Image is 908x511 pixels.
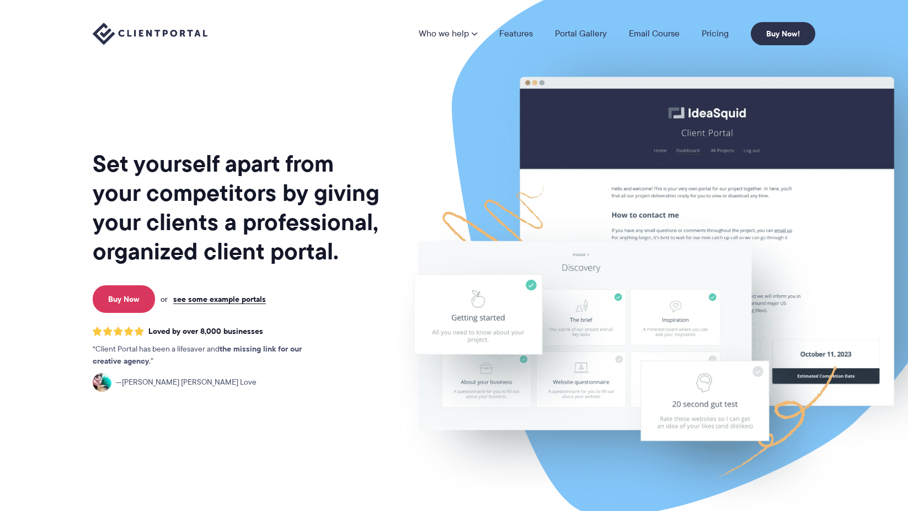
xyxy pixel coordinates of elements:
h1: Set yourself apart from your competitors by giving your clients a professional, organized client ... [93,149,382,266]
a: Buy Now [93,285,155,313]
a: see some example portals [173,294,266,304]
a: Pricing [702,29,729,38]
span: Loved by over 8,000 businesses [148,327,263,336]
span: [PERSON_NAME] [PERSON_NAME] Love [116,376,257,388]
a: Buy Now! [751,22,815,45]
a: Features [499,29,533,38]
strong: the missing link for our creative agency [93,343,302,367]
a: Who we help [419,29,477,38]
span: or [161,294,168,304]
a: Email Course [629,29,680,38]
a: Portal Gallery [555,29,607,38]
p: Client Portal has been a lifesaver and . [93,343,324,368]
